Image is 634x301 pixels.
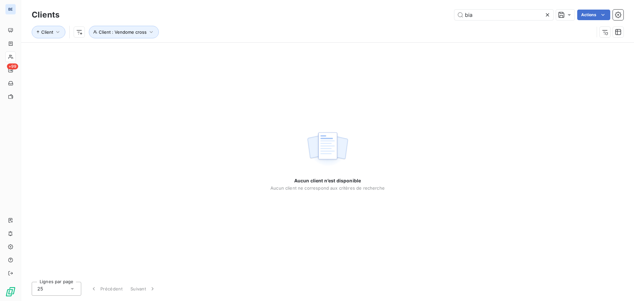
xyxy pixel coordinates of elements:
button: Précédent [87,282,126,296]
iframe: Intercom live chat [612,279,627,294]
span: Aucun client ne correspond aux critères de recherche [270,185,385,191]
input: Rechercher [454,10,553,20]
div: BE [5,4,16,15]
button: Client [32,26,65,38]
button: Suivant [126,282,160,296]
span: 25 [37,285,43,292]
img: empty state [306,129,349,169]
span: Client [41,29,53,35]
span: Client : Vendome cross [99,29,147,35]
h3: Clients [32,9,59,21]
button: Actions [577,10,610,20]
span: Aucun client n’est disponible [294,177,361,184]
button: Client : Vendome cross [89,26,159,38]
span: +99 [7,63,18,69]
img: Logo LeanPay [5,286,16,297]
